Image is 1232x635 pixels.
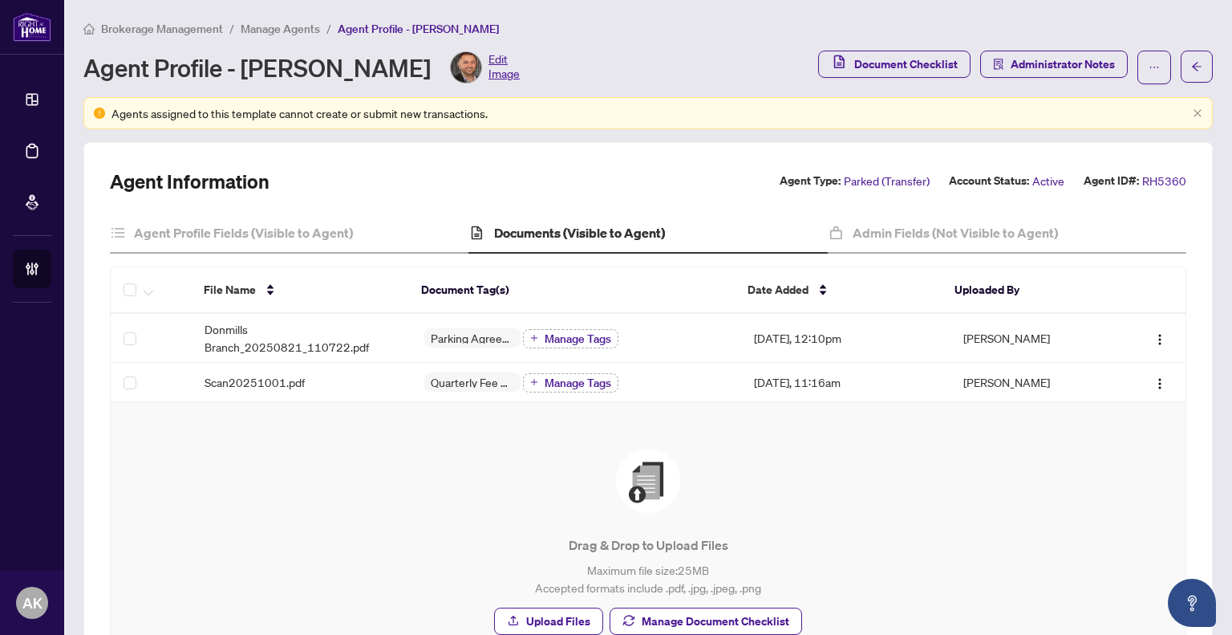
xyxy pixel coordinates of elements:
[610,608,802,635] button: Manage Document Checklist
[844,172,930,190] span: Parked (Transfer)
[950,314,1116,363] td: [PERSON_NAME]
[205,320,399,356] span: Donmills Branch_20250821_110722.pdf
[545,377,611,389] span: Manage Tags
[530,334,538,342] span: plus
[1191,61,1202,72] span: arrow-left
[191,267,408,314] th: File Name
[853,223,1058,242] h4: Admin Fields (Not Visible to Agent)
[204,281,256,299] span: File Name
[1142,172,1186,190] span: RH5360
[110,169,269,194] h2: Agent Information
[741,314,950,363] td: [DATE], 12:10pm
[993,59,1004,70] span: solution
[22,592,43,614] span: AK
[950,363,1116,402] td: [PERSON_NAME]
[642,609,789,634] span: Manage Document Checklist
[818,51,971,78] button: Document Checklist
[338,22,499,36] span: Agent Profile - [PERSON_NAME]
[143,535,1153,555] p: Drag & Drop to Upload Files
[1149,62,1160,73] span: ellipsis
[523,329,618,348] button: Manage Tags
[424,377,521,388] span: Quarterly Fee Auto-Debit Authorization
[1011,51,1115,77] span: Administrator Notes
[143,561,1153,596] p: Maximum file size: 25 MB Accepted formats include .pdf, .jpg, .jpeg, .png
[1153,377,1166,390] img: Logo
[83,23,95,35] span: home
[229,19,234,38] li: /
[494,223,665,242] h4: Documents (Visible to Agent)
[942,267,1104,314] th: Uploaded By
[424,332,521,344] span: Parking Agreement
[1032,172,1064,190] span: Active
[13,12,51,42] img: logo
[408,267,735,314] th: Document Tag(s)
[494,608,603,635] button: Upload Files
[949,172,1029,190] label: Account Status:
[1147,325,1173,351] button: Logo
[854,51,958,77] span: Document Checklist
[530,378,538,386] span: plus
[1193,108,1202,119] button: close
[526,609,590,634] span: Upload Files
[1153,333,1166,346] img: Logo
[101,22,223,36] span: Brokerage Management
[1147,369,1173,395] button: Logo
[205,373,305,391] span: Scan20251001.pdf
[488,51,520,83] span: Edit Image
[134,223,353,242] h4: Agent Profile Fields (Visible to Agent)
[748,281,808,299] span: Date Added
[523,373,618,393] button: Manage Tags
[1084,172,1139,190] label: Agent ID#:
[780,172,841,190] label: Agent Type:
[741,363,950,402] td: [DATE], 11:16am
[980,51,1128,78] button: Administrator Notes
[545,333,611,344] span: Manage Tags
[94,108,105,119] span: exclamation-circle
[1193,108,1202,118] span: close
[326,19,331,38] li: /
[241,22,320,36] span: Manage Agents
[451,52,481,83] img: Profile Icon
[735,267,942,314] th: Date Added
[1168,579,1216,627] button: Open asap
[111,104,1186,122] div: Agents assigned to this template cannot create or submit new transactions.
[616,449,680,513] img: File Upload
[83,51,520,83] div: Agent Profile - [PERSON_NAME]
